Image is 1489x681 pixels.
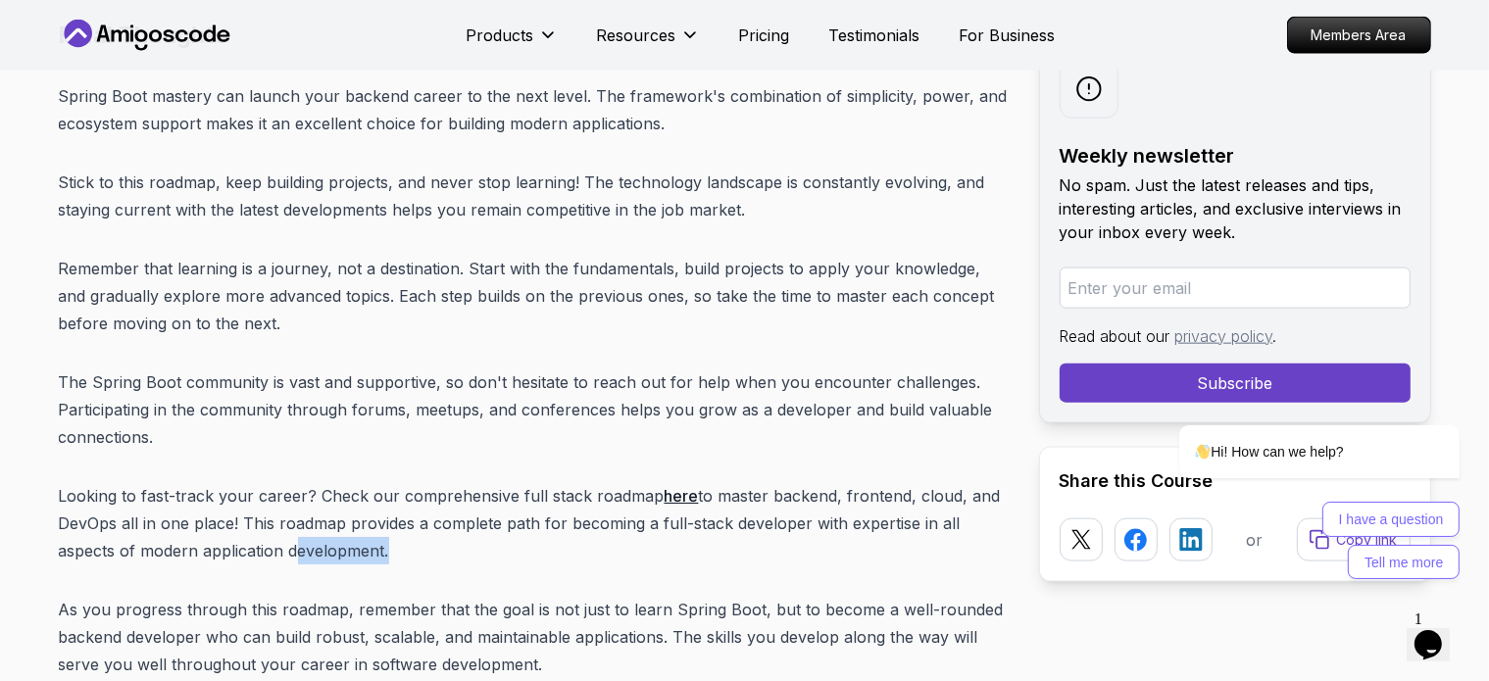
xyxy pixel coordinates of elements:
p: Stick to this roadmap, keep building projects, and never stop learning! The technology landscape ... [59,169,1008,223]
p: Resources [597,24,676,47]
button: Products [467,24,558,63]
p: The Spring Boot community is vast and supportive, so don't hesitate to reach out for help when yo... [59,368,1008,451]
input: Enter your email [1060,268,1411,309]
button: Resources [597,24,700,63]
a: here [665,486,699,506]
a: For Business [960,24,1056,47]
p: Read about our . [1060,324,1411,348]
p: As you progress through this roadmap, remember that the goal is not just to learn Spring Boot, bu... [59,596,1008,678]
p: Products [467,24,534,47]
a: Testimonials [829,24,920,47]
button: Subscribe [1060,364,1411,403]
h2: Weekly newsletter [1060,142,1411,170]
p: Spring Boot mastery can launch your backend career to the next level. The framework's combination... [59,82,1008,137]
a: Pricing [739,24,790,47]
p: Remember that learning is a journey, not a destination. Start with the fundamentals, build projec... [59,255,1008,337]
h2: Share this Course [1060,467,1411,495]
p: Members Area [1288,18,1430,53]
iframe: chat widget [1117,249,1469,593]
iframe: chat widget [1407,603,1469,661]
a: Members Area [1287,17,1431,54]
p: Looking to fast-track your career? Check our comprehensive full stack roadmap to master backend, ... [59,482,1008,564]
p: No spam. Just the latest releases and tips, interesting articles, and exclusive interviews in you... [1060,173,1411,244]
